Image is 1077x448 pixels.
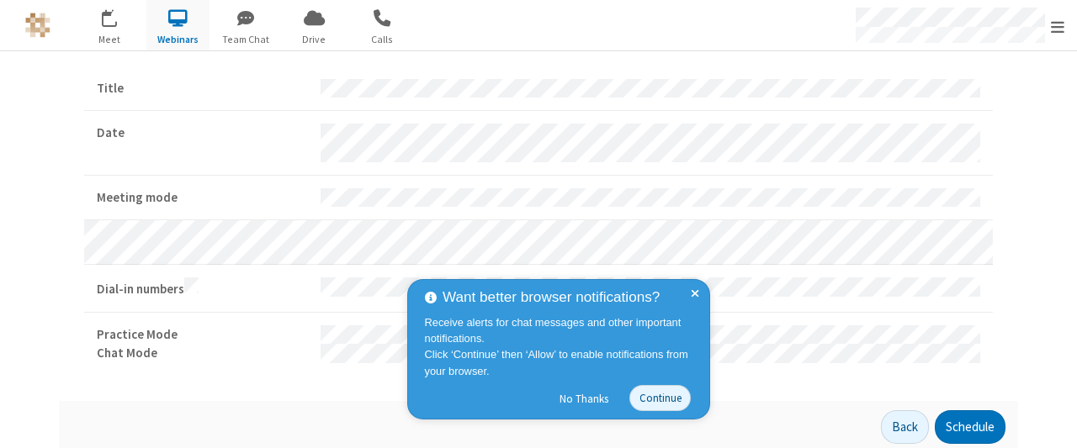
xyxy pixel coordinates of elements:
strong: Date [97,124,308,143]
button: Back [881,410,929,444]
span: Want better browser notifications? [443,287,660,308]
strong: Practice Mode [97,325,308,345]
div: Receive alerts for chat messages and other important notifications. Click ‘Continue’ then ‘Allow’... [425,314,698,379]
span: Calls [351,32,414,47]
span: Meet [78,32,141,47]
button: No Thanks [551,385,618,412]
strong: Chat Mode [97,344,308,363]
span: Webinars [146,32,210,47]
iframe: Chat [1035,404,1064,436]
strong: Meeting mode [97,188,308,208]
div: 24 [111,9,126,22]
button: Schedule [935,410,1005,444]
span: Team Chat [215,32,278,47]
button: Continue [629,385,691,411]
strong: Title [97,79,308,98]
strong: Dial-in numbers [97,277,308,298]
span: Drive [283,32,346,47]
img: QA Selenium DO NOT DELETE OR CHANGE [25,13,50,38]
